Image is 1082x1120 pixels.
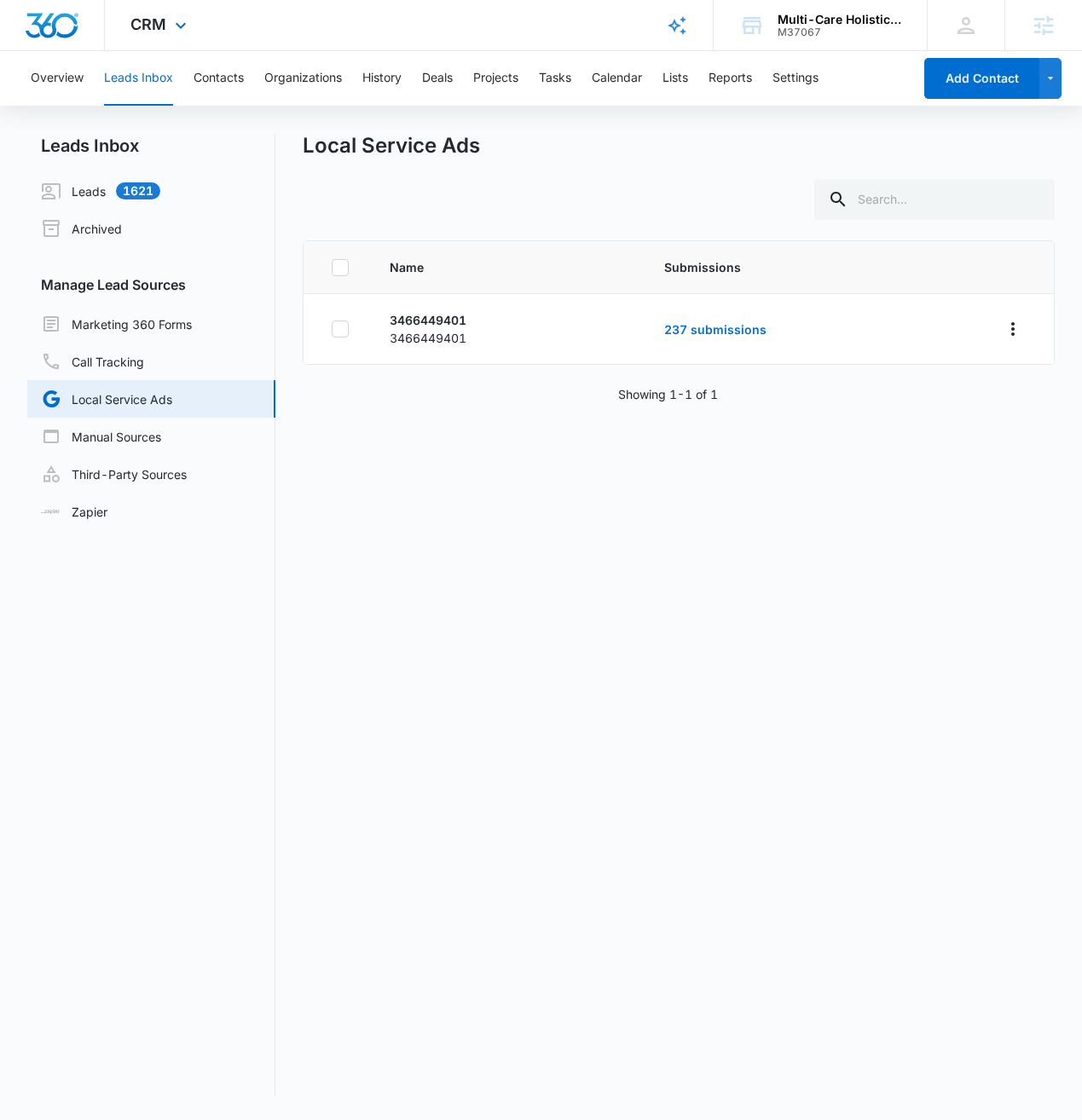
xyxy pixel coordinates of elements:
[664,258,958,276] span: Submissions
[41,426,161,447] a: Manual Sources
[194,51,244,106] button: Contacts
[264,51,342,106] button: Organizations
[390,311,624,329] p: 3466449401
[130,15,166,33] span: CRM
[539,51,571,106] button: Tasks
[999,315,1027,343] button: Overflow Menu
[778,26,902,38] div: account id
[27,274,275,295] h3: Manage Lead Sources
[41,181,160,201] a: Leads1621
[41,503,107,521] a: Zapier
[104,51,173,106] button: Leads Inbox
[41,389,172,409] a: Local Service Ads
[618,385,718,403] p: Showing 1-1 of 1
[772,51,819,106] button: Settings
[814,179,1055,220] input: Search...
[664,322,767,337] a: 237 submissions
[41,464,187,484] a: Third-Party Sources
[422,51,453,106] button: Deals
[41,314,192,334] a: Marketing 360 Forms
[31,51,84,106] button: Overview
[709,51,752,106] button: Reports
[924,58,1039,99] button: Add Contact
[663,51,688,106] button: Lists
[303,133,480,159] h1: Local Service Ads
[362,51,402,106] button: History
[778,13,902,26] div: account name
[41,351,144,372] a: Call Tracking
[473,51,518,106] button: Projects
[27,133,275,159] h2: Leads Inbox
[390,258,624,276] span: Name
[592,51,642,106] button: Calendar
[41,218,122,239] a: Archived
[390,329,624,347] p: 3466449401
